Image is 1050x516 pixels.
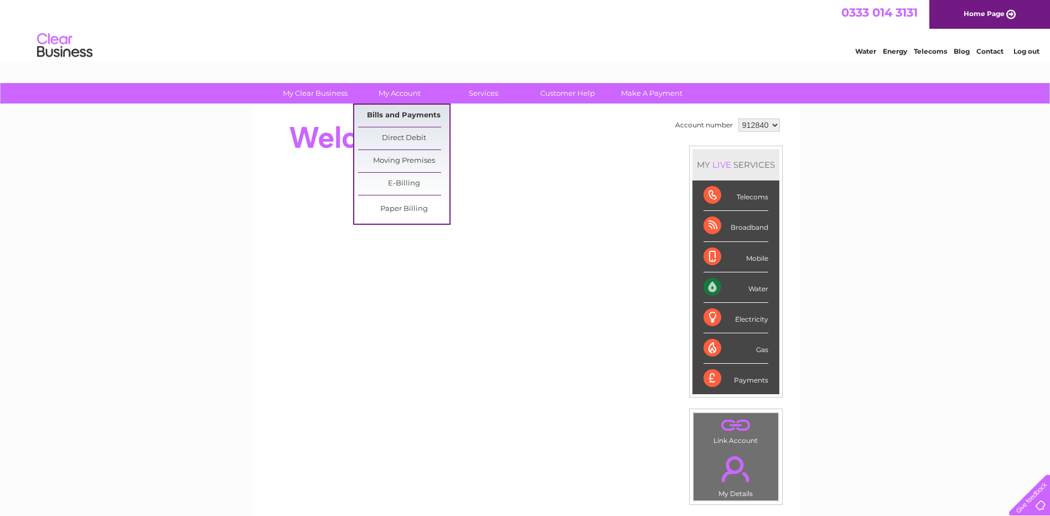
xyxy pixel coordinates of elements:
[522,83,613,104] a: Customer Help
[704,303,768,333] div: Electricity
[1013,47,1039,55] a: Log out
[704,211,768,241] div: Broadband
[693,447,779,501] td: My Details
[976,47,1004,55] a: Contact
[841,6,918,19] a: 0333 014 3131
[358,105,449,127] a: Bills and Payments
[914,47,947,55] a: Telecoms
[264,6,787,54] div: Clear Business is a trading name of Verastar Limited (registered in [GEOGRAPHIC_DATA] No. 3667643...
[693,412,779,447] td: Link Account
[855,47,876,55] a: Water
[354,83,445,104] a: My Account
[954,47,970,55] a: Blog
[673,116,736,135] td: Account number
[704,272,768,303] div: Water
[438,83,529,104] a: Services
[692,149,779,180] div: MY SERVICES
[358,150,449,172] a: Moving Premises
[606,83,697,104] a: Make A Payment
[358,198,449,220] a: Paper Billing
[704,242,768,272] div: Mobile
[704,180,768,211] div: Telecoms
[710,159,733,170] div: LIVE
[358,173,449,195] a: E-Billing
[358,127,449,149] a: Direct Debit
[704,364,768,394] div: Payments
[270,83,361,104] a: My Clear Business
[704,333,768,364] div: Gas
[696,416,775,435] a: .
[696,450,775,488] a: .
[883,47,907,55] a: Energy
[37,29,93,63] img: logo.png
